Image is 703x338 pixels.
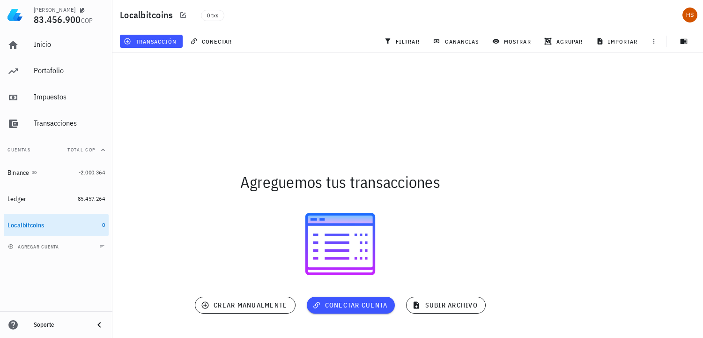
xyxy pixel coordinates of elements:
[34,92,105,101] div: Impuestos
[195,297,295,314] button: crear manualmente
[406,297,485,314] button: subir archivo
[34,6,75,14] div: [PERSON_NAME]
[414,301,477,309] span: subir archivo
[4,34,109,56] a: Inicio
[102,221,105,228] span: 0
[126,38,177,45] span: transacción
[67,147,96,153] span: Total COP
[546,38,583,45] span: agrupar
[307,297,395,314] button: conectar cuenta
[4,139,109,161] button: CuentasTotal COP
[380,35,425,48] button: filtrar
[10,244,59,250] span: agregar cuenta
[6,242,63,251] button: agregar cuenta
[4,86,109,109] a: Impuestos
[7,195,27,203] div: Ledger
[34,321,86,329] div: Soporte
[4,214,109,236] a: Localbitcoins 0
[4,161,109,184] a: Binance -2.000.364
[488,35,537,48] button: mostrar
[7,169,30,177] div: Binance
[120,35,183,48] button: transacción
[4,113,109,135] a: Transacciones
[429,35,485,48] button: ganancias
[34,40,105,49] div: Inicio
[7,8,22,23] img: LedgiFi
[192,38,232,45] span: conectar
[207,10,218,21] span: 0 txs
[435,38,479,45] span: ganancias
[203,301,287,309] span: crear manualmente
[4,188,109,210] a: Ledger 85.457.264
[494,38,531,45] span: mostrar
[107,167,574,197] div: Agreguemos tus transacciones
[540,35,588,48] button: agrupar
[81,16,93,25] span: COP
[34,13,81,26] span: 83.456.900
[314,301,388,309] span: conectar cuenta
[592,35,644,48] button: importar
[598,38,638,45] span: importar
[79,169,105,176] span: -2.000.364
[186,35,238,48] button: conectar
[34,119,105,128] div: Transacciones
[78,195,105,202] span: 85.457.264
[120,8,177,23] h1: Localbitcoins
[34,66,105,75] div: Portafolio
[7,221,44,229] div: Localbitcoins
[682,8,697,23] div: avatar
[386,38,420,45] span: filtrar
[4,60,109,83] a: Portafolio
